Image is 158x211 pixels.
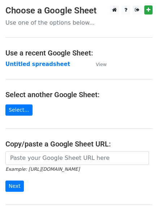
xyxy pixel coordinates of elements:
[5,90,153,99] h4: Select another Google Sheet:
[5,49,153,57] h4: Use a recent Google Sheet:
[5,61,70,67] a: Untitled spreadsheet
[5,166,80,172] small: Example: [URL][DOMAIN_NAME]
[5,181,24,192] input: Next
[5,140,153,148] h4: Copy/paste a Google Sheet URL:
[89,61,107,67] a: View
[5,5,153,16] h3: Choose a Google Sheet
[5,151,149,165] input: Paste your Google Sheet URL here
[96,62,107,67] small: View
[5,19,153,26] p: Use one of the options below...
[5,104,33,116] a: Select...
